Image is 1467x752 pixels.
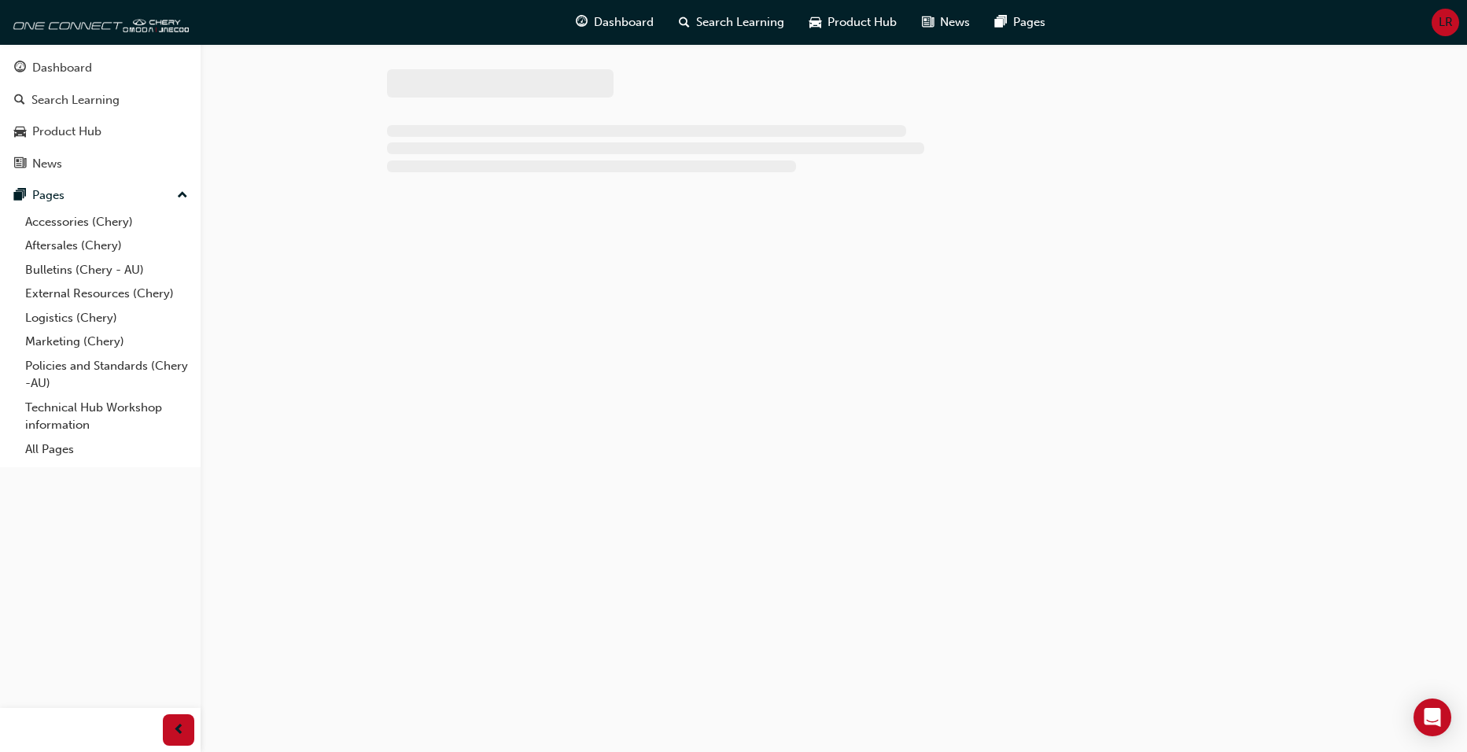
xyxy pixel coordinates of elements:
[6,149,194,179] a: News
[982,6,1058,39] a: pages-iconPages
[995,13,1007,32] span: pages-icon
[19,354,194,396] a: Policies and Standards (Chery -AU)
[1439,13,1453,31] span: LR
[6,53,194,83] a: Dashboard
[809,13,821,32] span: car-icon
[666,6,797,39] a: search-iconSearch Learning
[909,6,982,39] a: news-iconNews
[1432,9,1459,36] button: LR
[6,181,194,210] button: Pages
[827,13,897,31] span: Product Hub
[14,189,26,203] span: pages-icon
[32,186,65,205] div: Pages
[19,258,194,282] a: Bulletins (Chery - AU)
[19,282,194,306] a: External Resources (Chery)
[563,6,666,39] a: guage-iconDashboard
[14,157,26,171] span: news-icon
[19,437,194,462] a: All Pages
[31,91,120,109] div: Search Learning
[8,6,189,38] img: oneconnect
[940,13,970,31] span: News
[922,13,934,32] span: news-icon
[1013,13,1045,31] span: Pages
[679,13,690,32] span: search-icon
[19,210,194,234] a: Accessories (Chery)
[594,13,654,31] span: Dashboard
[6,50,194,181] button: DashboardSearch LearningProduct HubNews
[6,117,194,146] a: Product Hub
[19,330,194,354] a: Marketing (Chery)
[576,13,588,32] span: guage-icon
[1414,699,1451,736] div: Open Intercom Messenger
[19,306,194,330] a: Logistics (Chery)
[797,6,909,39] a: car-iconProduct Hub
[173,721,185,740] span: prev-icon
[19,234,194,258] a: Aftersales (Chery)
[19,396,194,437] a: Technical Hub Workshop information
[14,94,25,108] span: search-icon
[696,13,784,31] span: Search Learning
[177,186,188,206] span: up-icon
[32,59,92,77] div: Dashboard
[32,123,101,141] div: Product Hub
[14,125,26,139] span: car-icon
[6,86,194,115] a: Search Learning
[32,155,62,173] div: News
[14,61,26,76] span: guage-icon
